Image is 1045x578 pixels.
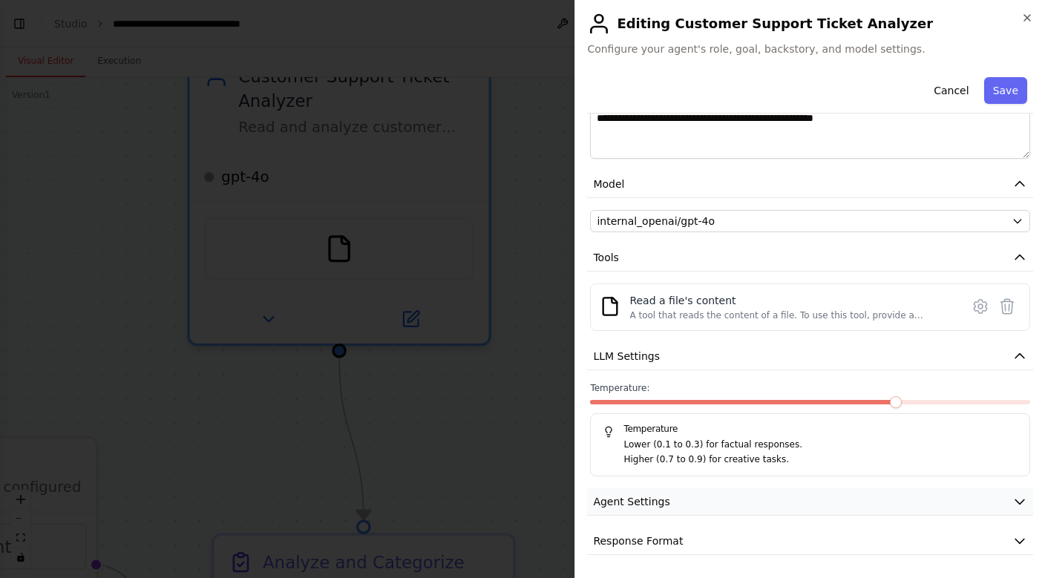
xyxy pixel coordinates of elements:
h5: Temperature [603,423,1018,435]
button: Tools [587,244,1033,272]
button: Model [587,171,1033,198]
div: A tool that reads the content of a file. To use this tool, provide a 'file_path' parameter with t... [629,309,952,321]
div: Read a file's content [629,293,952,308]
p: Lower (0.1 to 0.3) for factual responses. [623,438,1018,453]
span: Agent Settings [593,494,669,509]
span: Temperature: [590,382,649,394]
button: Delete tool [994,293,1021,320]
span: Tools [593,250,619,265]
button: internal_openai/gpt-4o [590,210,1030,232]
button: Response Format [587,528,1033,555]
button: Configure tool [967,293,994,320]
h2: Editing Customer Support Ticket Analyzer [587,12,1033,36]
span: LLM Settings [593,349,660,364]
button: Cancel [925,77,977,104]
button: LLM Settings [587,343,1033,370]
button: Agent Settings [587,488,1033,516]
span: internal_openai/gpt-4o [597,214,715,229]
button: Save [984,77,1027,104]
span: Configure your agent's role, goal, backstory, and model settings. [587,42,1033,56]
span: Model [593,177,624,191]
span: Response Format [593,533,683,548]
img: FileReadTool [600,296,620,317]
p: Higher (0.7 to 0.9) for creative tasks. [623,453,1018,467]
